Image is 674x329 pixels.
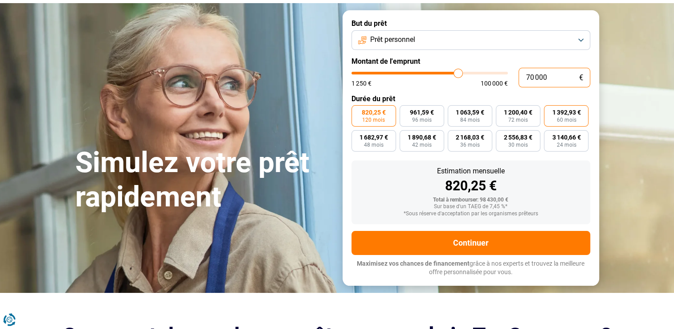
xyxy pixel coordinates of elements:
[351,80,372,86] span: 1 250 €
[579,74,583,82] span: €
[456,109,484,115] span: 1 063,59 €
[364,142,384,148] span: 48 mois
[412,117,432,123] span: 96 mois
[359,179,583,193] div: 820,25 €
[410,109,434,115] span: 961,59 €
[75,146,332,214] h1: Simulez votre prêt rapidement
[351,57,590,66] label: Montant de l'emprunt
[456,134,484,140] span: 2 168,03 €
[460,142,480,148] span: 36 mois
[359,211,583,217] div: *Sous réserve d'acceptation par les organismes prêteurs
[370,35,415,45] span: Prêt personnel
[359,168,583,175] div: Estimation mensuelle
[351,30,590,50] button: Prêt personnel
[359,204,583,210] div: Sur base d'un TAEG de 7,45 %*
[359,197,583,203] div: Total à rembourser: 98 430,00 €
[460,117,480,123] span: 84 mois
[508,117,528,123] span: 72 mois
[556,117,576,123] span: 60 mois
[481,80,508,86] span: 100 000 €
[504,134,532,140] span: 2 556,83 €
[351,95,590,103] label: Durée du prêt
[362,117,385,123] span: 120 mois
[362,109,386,115] span: 820,25 €
[552,134,580,140] span: 3 140,66 €
[504,109,532,115] span: 1 200,40 €
[508,142,528,148] span: 30 mois
[556,142,576,148] span: 24 mois
[351,19,590,28] label: But du prêt
[357,260,470,267] span: Maximisez vos chances de financement
[351,259,590,277] p: grâce à nos experts et trouvez la meilleure offre personnalisée pour vous.
[408,134,436,140] span: 1 890,68 €
[552,109,580,115] span: 1 392,93 €
[412,142,432,148] span: 42 mois
[351,231,590,255] button: Continuer
[359,134,388,140] span: 1 682,97 €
